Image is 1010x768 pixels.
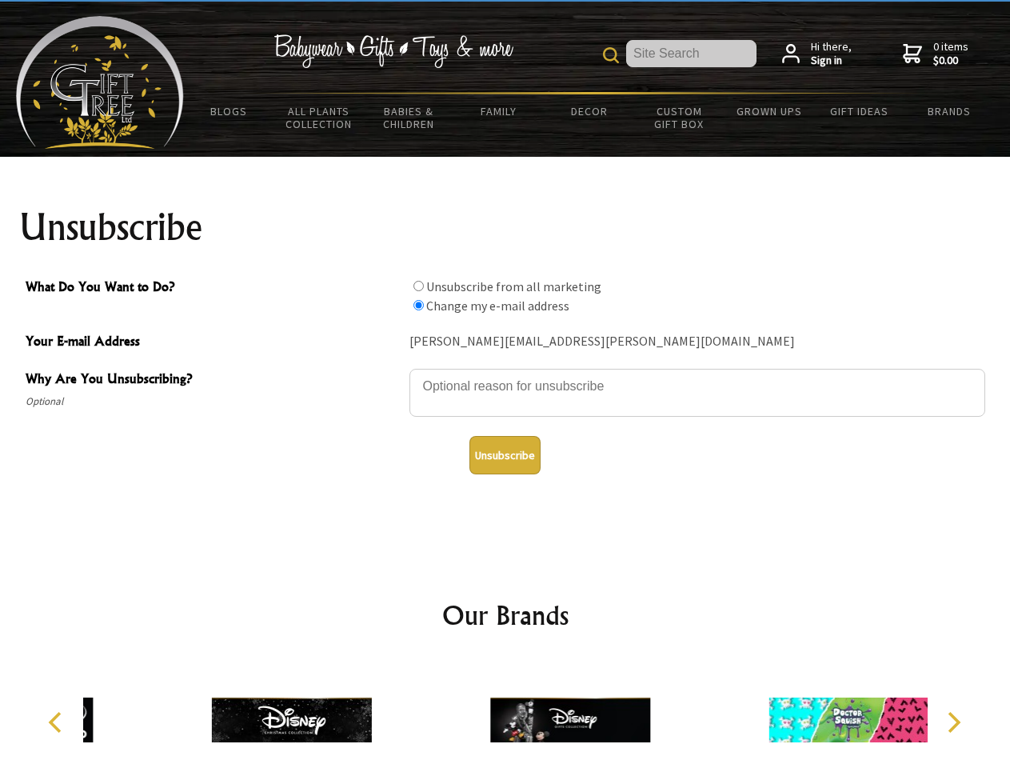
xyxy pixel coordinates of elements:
[426,298,569,314] label: Change my e-mail address
[26,331,401,354] span: Your E-mail Address
[16,16,184,149] img: Babyware - Gifts - Toys and more...
[544,94,634,128] a: Decor
[904,94,995,128] a: Brands
[26,369,401,392] span: Why Are You Unsubscribing?
[454,94,545,128] a: Family
[19,208,992,246] h1: Unsubscribe
[413,281,424,291] input: What Do You Want to Do?
[933,54,968,68] strong: $0.00
[811,54,852,68] strong: Sign in
[40,705,75,740] button: Previous
[603,47,619,63] img: product search
[933,39,968,68] span: 0 items
[469,436,541,474] button: Unsubscribe
[811,40,852,68] span: Hi there,
[782,40,852,68] a: Hi there,Sign in
[634,94,725,141] a: Custom Gift Box
[364,94,454,141] a: Babies & Children
[936,705,971,740] button: Next
[426,278,601,294] label: Unsubscribe from all marketing
[413,300,424,310] input: What Do You Want to Do?
[274,94,365,141] a: All Plants Collection
[409,369,985,417] textarea: Why Are You Unsubscribing?
[184,94,274,128] a: BLOGS
[409,330,985,354] div: [PERSON_NAME][EMAIL_ADDRESS][PERSON_NAME][DOMAIN_NAME]
[724,94,814,128] a: Grown Ups
[32,596,979,634] h2: Our Brands
[814,94,904,128] a: Gift Ideas
[903,40,968,68] a: 0 items$0.00
[26,392,401,411] span: Optional
[273,34,513,68] img: Babywear - Gifts - Toys & more
[26,277,401,300] span: What Do You Want to Do?
[626,40,757,67] input: Site Search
